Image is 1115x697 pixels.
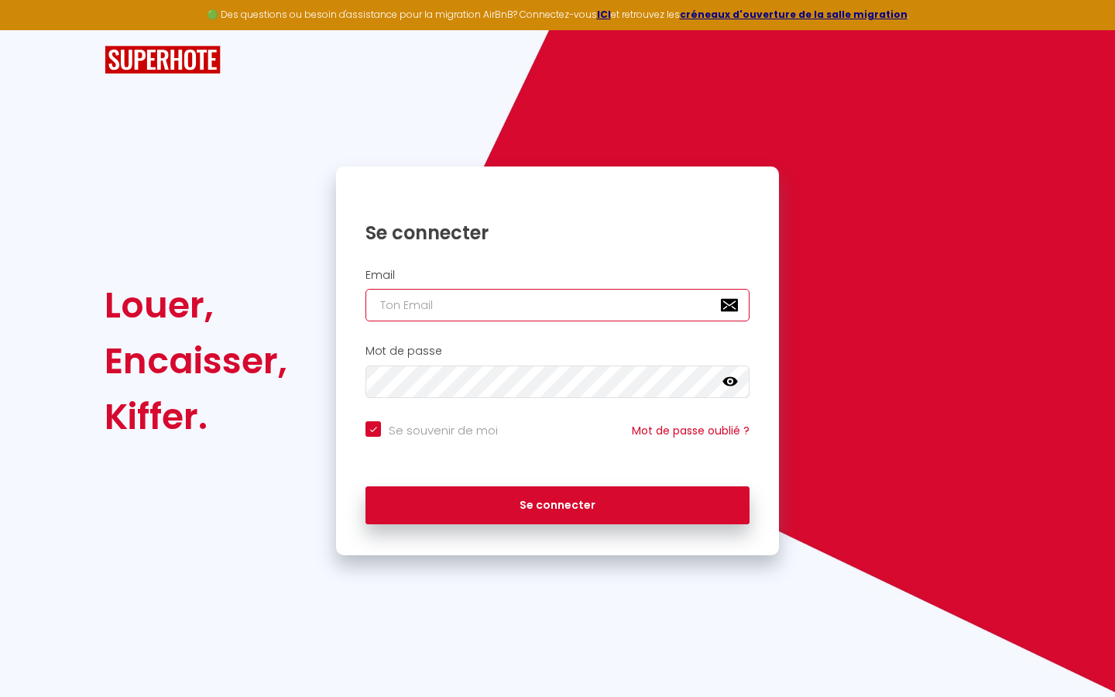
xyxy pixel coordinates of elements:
[365,269,750,282] h2: Email
[365,486,750,525] button: Se connecter
[597,8,611,21] a: ICI
[632,423,750,438] a: Mot de passe oublié ?
[12,6,59,53] button: Ouvrir le widget de chat LiveChat
[365,289,750,321] input: Ton Email
[105,389,287,445] div: Kiffer.
[105,46,221,74] img: SuperHote logo
[105,333,287,389] div: Encaisser,
[365,221,750,245] h1: Se connecter
[680,8,907,21] a: créneaux d'ouverture de la salle migration
[365,345,750,358] h2: Mot de passe
[105,277,287,333] div: Louer,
